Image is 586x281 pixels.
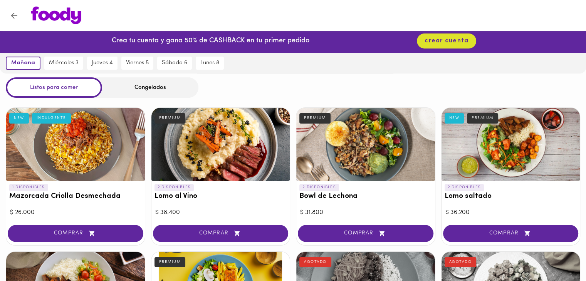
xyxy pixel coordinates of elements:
div: INDULGENTE [32,113,71,123]
span: viernes 5 [126,60,149,67]
button: viernes 5 [121,57,153,70]
div: PREMIUM [154,257,186,267]
button: jueves 4 [87,57,118,70]
button: miércoles 3 [44,57,83,70]
div: PREMIUM [299,113,331,123]
div: Lomo saltado [442,108,580,181]
div: $ 36.200 [445,208,576,217]
div: PREMIUM [467,113,498,123]
iframe: Messagebird Livechat Widget [541,236,578,273]
button: crear cuenta [417,33,476,49]
h3: Lomo al Vino [154,192,287,201]
div: $ 38.400 [155,208,286,217]
button: COMPRAR [153,225,289,242]
div: NEW [9,113,29,123]
button: mañana [6,57,40,70]
button: Volver [5,6,24,25]
div: Listos para comer [6,77,102,98]
p: 2 DISPONIBLES [445,184,484,191]
span: mañana [11,60,35,67]
p: 1 DISPONIBLES [9,184,48,191]
p: Crea tu cuenta y gana 50% de CASHBACK en tu primer pedido [112,36,309,46]
img: logo.png [31,7,81,24]
p: 2 DISPONIBLES [154,184,194,191]
div: AGOTADO [299,257,331,267]
button: COMPRAR [8,225,143,242]
span: sábado 6 [162,60,187,67]
span: COMPRAR [163,230,279,237]
div: AGOTADO [445,257,477,267]
span: COMPRAR [453,230,569,237]
span: COMPRAR [17,230,134,237]
div: Mazorcada Criolla Desmechada [6,108,145,181]
div: Lomo al Vino [151,108,290,181]
p: 2 DISPONIBLES [299,184,339,191]
button: lunes 8 [196,57,224,70]
div: PREMIUM [154,113,186,123]
span: miércoles 3 [49,60,79,67]
h3: Lomo saltado [445,192,577,201]
h3: Bowl de Lechona [299,192,432,201]
button: sábado 6 [157,57,192,70]
div: Bowl de Lechona [296,108,435,181]
button: COMPRAR [443,225,579,242]
span: COMPRAR [307,230,424,237]
span: jueves 4 [92,60,113,67]
span: crear cuenta [425,37,468,45]
span: lunes 8 [200,60,219,67]
button: COMPRAR [298,225,433,242]
div: NEW [445,113,464,123]
div: $ 26.000 [10,208,141,217]
h3: Mazorcada Criolla Desmechada [9,192,142,201]
div: Congelados [102,77,198,98]
div: $ 31.800 [300,208,431,217]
